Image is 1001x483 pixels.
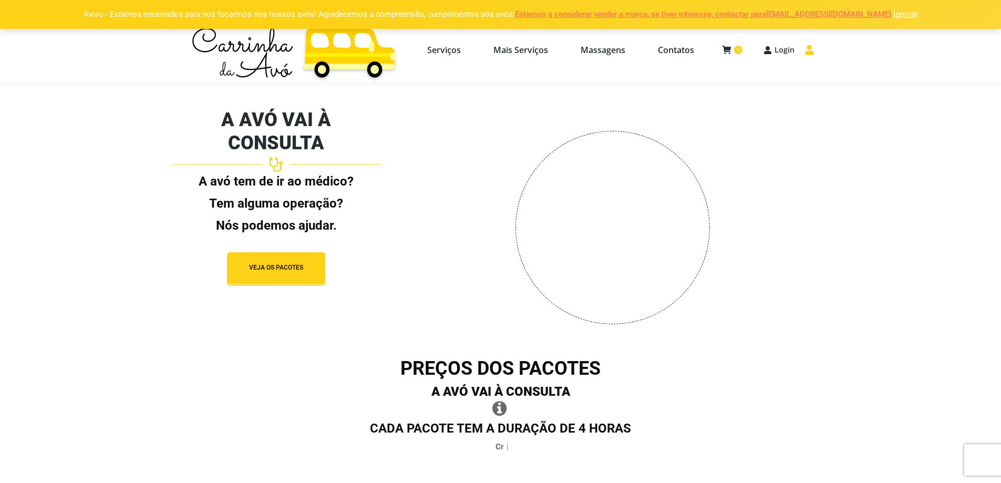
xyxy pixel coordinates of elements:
h2: A AVÓ VAI À CONSULTA [172,108,381,155]
span: Serviços [427,45,461,55]
div: A AVÓ VAI À CONSULTA [172,385,829,398]
button: VEJA OS PACOTES [227,252,325,283]
a: Massagens [567,27,639,73]
span: 0 [734,46,742,54]
span: | [507,442,508,451]
div: CADA PACOTE TEM A DURAÇÃO DE 4 HORAS [172,422,829,435]
a: Ignorar [893,9,918,19]
a: Estamos a considerar vender a marca, se tiver interesse, contactar para [EMAIL_ADDRESS][DOMAIN_NAME] [515,9,891,19]
span: Mais Serviços [493,45,548,55]
div: A avó tem de ir ao médico? [172,173,381,234]
h2: PREÇOS DOS PACOTES [172,357,829,380]
span: Massagens [581,45,625,55]
a: Mais Serviços [480,27,562,73]
a: Login [763,45,794,55]
a: Serviços [414,27,474,73]
span: Cr [496,440,504,454]
span: VEJA OS PACOTES [249,263,303,272]
a: 0 [723,45,742,55]
a: Contatos [644,27,708,73]
p: Tem alguma operação? [172,195,381,212]
span: Contatos [658,45,694,55]
p: Nós podemos ajudar. [172,217,381,234]
img: Carrinha da Avó [188,17,400,82]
